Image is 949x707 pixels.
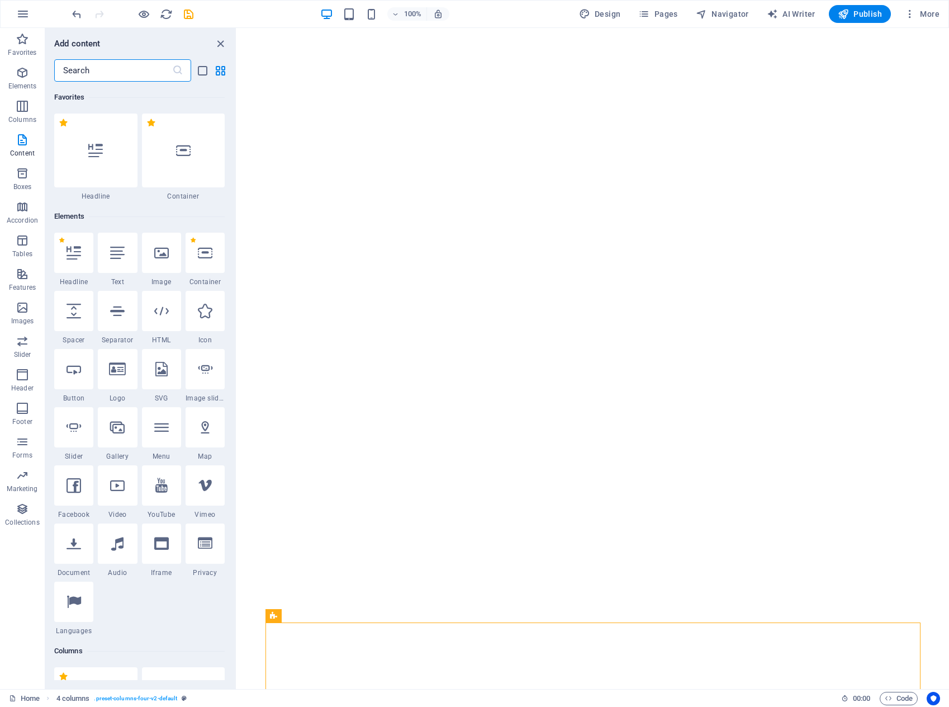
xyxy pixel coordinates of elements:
[98,524,137,577] div: Audio
[160,8,173,21] i: Reload page
[841,692,871,705] h6: Session time
[142,336,181,345] span: HTML
[54,452,93,461] span: Slider
[159,7,173,21] button: reload
[196,64,209,77] button: list-view
[9,692,40,705] a: Click to cancel selection. Double-click to open Pages
[56,692,90,705] span: Click to select. Double-click to edit
[54,192,137,201] span: Headline
[54,394,93,403] span: Button
[186,349,225,403] div: Image slider
[142,465,181,519] div: YouTube
[767,8,815,20] span: AI Writer
[5,518,39,527] p: Collections
[142,524,181,577] div: Iframe
[70,7,83,21] button: undo
[98,407,137,461] div: Gallery
[56,692,187,705] nav: breadcrumb
[10,149,35,158] p: Content
[59,237,65,243] span: Remove from favorites
[7,484,37,493] p: Marketing
[98,510,137,519] span: Video
[186,568,225,577] span: Privacy
[186,277,225,286] span: Container
[54,336,93,345] span: Spacer
[146,118,156,128] span: Remove from favorites
[54,114,137,201] div: Headline
[98,291,137,345] div: Separator
[94,692,177,705] span: . preset-columns-four-v2-default
[54,91,225,104] h6: Favorites
[54,349,93,403] div: Button
[186,394,225,403] span: Image slider
[404,7,422,21] h6: 100%
[142,192,225,201] span: Container
[98,568,137,577] span: Audio
[213,37,227,50] button: close panel
[142,114,225,201] div: Container
[59,118,68,128] span: Remove from favorites
[186,465,225,519] div: Vimeo
[861,694,862,703] span: :
[54,210,225,223] h6: Elements
[54,510,93,519] span: Facebook
[12,249,32,258] p: Tables
[904,8,939,20] span: More
[9,283,36,292] p: Features
[54,407,93,461] div: Slider
[54,568,93,577] span: Document
[213,64,227,77] button: grid-view
[762,5,820,23] button: AI Writer
[98,349,137,403] div: Logo
[13,182,32,191] p: Boxes
[142,277,181,286] span: Image
[829,5,891,23] button: Publish
[900,5,944,23] button: More
[12,451,32,460] p: Forms
[54,277,93,286] span: Headline
[54,524,93,577] div: Document
[575,5,625,23] button: Design
[186,407,225,461] div: Map
[433,9,443,19] i: On resize automatically adjust zoom level to fit chosen device.
[8,82,37,91] p: Elements
[186,291,225,345] div: Icon
[137,7,150,21] button: Click here to leave preview mode and continue editing
[14,350,31,359] p: Slider
[98,336,137,345] span: Separator
[186,233,225,286] div: Container
[186,336,225,345] span: Icon
[186,452,225,461] span: Map
[98,465,137,519] div: Video
[142,349,181,403] div: SVG
[880,692,918,705] button: Code
[186,510,225,519] span: Vimeo
[142,452,181,461] span: Menu
[70,8,83,21] i: Undo: grow ((false, null, null) -> (true, null, null)) (Ctrl+Z)
[927,692,940,705] button: Usercentrics
[59,672,68,681] span: Remove from favorites
[186,524,225,577] div: Privacy
[98,394,137,403] span: Logo
[142,394,181,403] span: SVG
[8,48,36,57] p: Favorites
[142,233,181,286] div: Image
[98,452,137,461] span: Gallery
[696,8,749,20] span: Navigator
[638,8,677,20] span: Pages
[7,216,38,225] p: Accordion
[54,37,101,50] h6: Add content
[885,692,913,705] span: Code
[579,8,621,20] span: Design
[11,317,34,326] p: Images
[54,582,93,635] div: Languages
[387,7,427,21] button: 100%
[54,465,93,519] div: Facebook
[54,626,93,635] span: Languages
[11,384,34,393] p: Header
[12,417,32,426] p: Footer
[142,510,181,519] span: YouTube
[8,115,36,124] p: Columns
[54,291,93,345] div: Spacer
[142,291,181,345] div: HTML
